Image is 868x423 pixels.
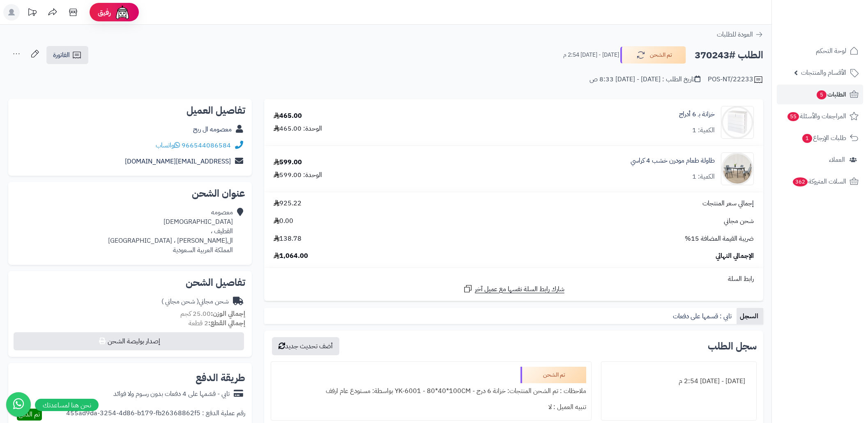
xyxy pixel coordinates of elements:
h2: تفاصيل العميل [15,106,245,115]
span: الأقسام والمنتجات [801,67,846,78]
h2: الطلب #370243 [695,47,763,64]
a: السلات المتروكة362 [777,172,863,191]
div: تابي - قسّمها على 4 دفعات بدون رسوم ولا فوائد [113,389,230,399]
span: شارك رابط السلة نفسها مع عميل آخر [475,285,564,294]
span: السلات المتروكة [792,176,846,187]
a: واتساب [156,140,180,150]
div: تنبيه العميل : لا [276,399,586,415]
div: الوحدة: 599.00 [274,170,322,180]
div: 465.00 [274,111,302,121]
div: [DATE] - [DATE] 2:54 م [606,373,751,389]
span: رفيق [98,7,111,17]
span: لوحة التحكم [816,45,846,57]
span: الإجمالي النهائي [716,251,754,261]
span: 362 [792,177,808,187]
h2: تفاصيل الشحن [15,278,245,287]
a: العودة للطلبات [717,30,763,39]
a: خزانة بـ 6 أدراج [679,110,715,119]
a: الطلبات5 [777,85,863,104]
div: تاريخ الطلب : [DATE] - [DATE] 8:33 ص [589,75,700,84]
span: الطلبات [816,89,846,100]
a: تابي : قسمها على دفعات [670,308,737,324]
div: ملاحظات : تم الشحن المنتجات: خزانة 6 درج - YK-6001 - 80*40*100CM بواسطة: مستودع عام ارفف [276,383,586,399]
span: العملاء [829,154,845,166]
button: إصدار بوليصة الشحن [14,332,244,350]
div: معصومه [DEMOGRAPHIC_DATA] القطيف ، ال[PERSON_NAME] ، [GEOGRAPHIC_DATA] المملكة العربية السعودية [108,208,233,255]
div: تم الشحن [520,367,586,383]
a: [EMAIL_ADDRESS][DOMAIN_NAME] [125,156,231,166]
span: 1,064.00 [274,251,308,261]
span: ( شحن مجاني ) [161,297,199,306]
div: رقم عملية الدفع : 455ad9da-3254-4d86-b179-fb26368862f5 [66,409,245,421]
h2: عنوان الشحن [15,189,245,198]
span: الفاتورة [53,50,70,60]
small: [DATE] - [DATE] 2:54 م [563,51,619,59]
a: شارك رابط السلة نفسها مع عميل آخر [463,284,564,294]
span: 0.00 [274,216,293,226]
div: الوحدة: 465.00 [274,124,322,133]
span: شحن مجاني [724,216,754,226]
a: السجل [737,308,763,324]
span: طلبات الإرجاع [801,132,846,144]
h3: سجل الطلب [708,341,757,351]
a: تحديثات المنصة [22,4,42,23]
a: 966544086584 [182,140,231,150]
span: 925.22 [274,199,302,208]
div: 599.00 [274,158,302,167]
a: المراجعات والأسئلة55 [777,106,863,126]
a: معصومه ال ربح [193,124,232,134]
div: رابط السلة [267,274,760,284]
div: POS-NT/22233 [708,75,763,85]
div: الكمية: 1 [692,172,715,182]
a: العملاء [777,150,863,170]
img: ai-face.png [114,4,131,21]
small: 25.00 كجم [180,309,245,319]
strong: إجمالي الوزن: [211,309,245,319]
span: 1 [802,133,813,143]
h2: طريقة الدفع [196,373,245,383]
a: طلبات الإرجاع1 [777,128,863,148]
button: تم الشحن [620,46,686,64]
a: طاولة طعام مودرن خشب 4 كراسي [631,156,715,166]
img: 1752669127-1-90x90.jpg [721,152,753,185]
div: شحن مجاني [161,297,229,306]
span: إجمالي سعر المنتجات [702,199,754,208]
strong: إجمالي القطع: [208,318,245,328]
span: 5 [816,90,827,100]
a: لوحة التحكم [777,41,863,61]
button: أضف تحديث جديد [272,337,339,355]
a: الفاتورة [46,46,88,64]
div: الكمية: 1 [692,126,715,135]
img: 1726554486-%D9%81%D8%A7%D8%B2%D8%A71-90x90.jpg [721,106,753,139]
span: المراجعات والأسئلة [787,110,846,122]
span: 138.78 [274,234,302,244]
small: 2 قطعة [189,318,245,328]
span: العودة للطلبات [717,30,753,39]
span: 55 [787,112,799,122]
img: logo-2.png [812,13,860,30]
span: ضريبة القيمة المضافة 15% [685,234,754,244]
